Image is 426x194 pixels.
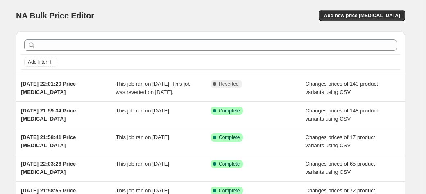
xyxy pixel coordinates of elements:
[116,81,191,95] span: This job ran on [DATE]. This job was reverted on [DATE].
[21,107,76,122] span: [DATE] 21:59:34 Price [MEDICAL_DATA]
[306,107,378,122] span: Changes prices of 148 product variants using CSV
[24,57,57,67] button: Add filter
[306,161,375,175] span: Changes prices of 65 product variants using CSV
[116,134,171,140] span: This job ran on [DATE].
[21,161,76,175] span: [DATE] 22:03:26 Price [MEDICAL_DATA]
[21,134,76,148] span: [DATE] 21:58:41 Price [MEDICAL_DATA]
[319,10,405,21] button: Add new price [MEDICAL_DATA]
[116,187,171,194] span: This job ran on [DATE].
[116,107,171,114] span: This job ran on [DATE].
[219,161,240,167] span: Complete
[306,134,375,148] span: Changes prices of 17 product variants using CSV
[116,161,171,167] span: This job ran on [DATE].
[219,107,240,114] span: Complete
[324,12,400,19] span: Add new price [MEDICAL_DATA]
[219,134,240,141] span: Complete
[28,59,47,65] span: Add filter
[219,81,239,87] span: Reverted
[16,11,94,20] span: NA Bulk Price Editor
[306,81,378,95] span: Changes prices of 140 product variants using CSV
[21,81,76,95] span: [DATE] 22:01:20 Price [MEDICAL_DATA]
[219,187,240,194] span: Complete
